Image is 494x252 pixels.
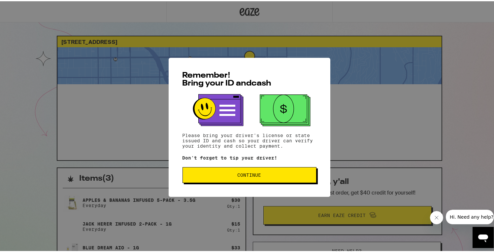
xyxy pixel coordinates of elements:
iframe: Close message [430,210,443,223]
button: Continue [182,166,316,182]
p: Please bring your driver's license or state issued ID and cash so your driver can verify your ide... [182,131,316,147]
iframe: Button to launch messaging window [473,226,494,247]
span: Continue [238,171,261,176]
p: Don't forget to tip your driver! [182,154,316,159]
iframe: Message from company [446,208,494,223]
span: Remember! Bring your ID and cash [182,70,272,86]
